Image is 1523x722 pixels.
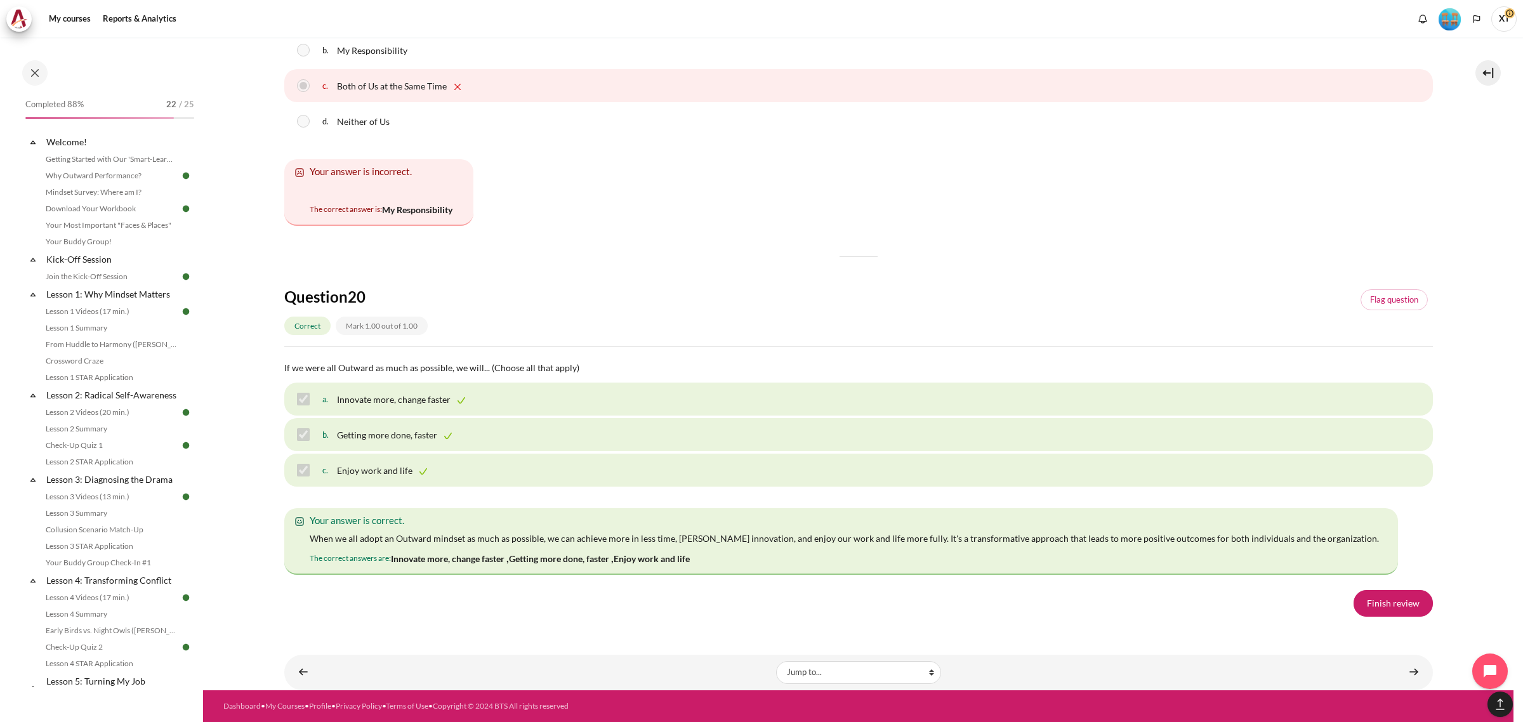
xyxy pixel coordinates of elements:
[6,6,38,32] a: Architeck Architeck
[27,574,39,587] span: Collapse
[336,701,382,711] a: Privacy Policy
[336,317,428,335] div: Mark 1.00 out of 1.00
[42,370,180,385] a: Lesson 1 STAR Application
[284,362,579,373] span: If we were all Outward as much as possible, we will... (Choose all that apply)
[42,506,180,521] a: Lesson 3 Summary
[509,553,609,564] span: Getting more done, faster
[322,424,334,445] span: b.
[455,394,468,407] img: Correct
[391,553,504,564] span: Innovate more, change faster
[322,75,334,96] span: c.
[223,700,939,712] div: • • • • •
[25,117,174,119] div: 88%
[180,306,192,317] img: Done
[180,491,192,502] img: Done
[27,681,39,694] span: Collapse
[291,660,316,685] a: ◄ Community Board
[25,98,84,111] span: Completed 88%
[1439,7,1461,30] div: Level #4
[1361,289,1428,311] a: Flagged
[337,45,407,56] span: My Responsibility
[322,40,334,60] span: b.
[1354,590,1433,617] a: Finish review
[42,590,180,605] a: Lesson 4 Videos (17 min.)
[42,304,180,319] a: Lesson 1 Videos (17 min.)
[42,185,180,200] a: Mindset Survey: Where am I?
[322,111,334,131] span: d.
[180,641,192,653] img: Done
[180,203,192,214] img: Done
[42,353,180,369] a: Crossword Craze
[42,405,180,420] a: Lesson 2 Videos (20 min.)
[27,288,39,301] span: Collapse
[42,454,180,469] a: Lesson 2 STAR Application
[42,152,180,167] a: Getting Started with Our 'Smart-Learning' Platform
[417,465,430,478] img: Correct
[44,386,180,404] a: Lesson 2: Radical Self-Awareness
[337,465,412,476] span: Enjoy work and life
[42,201,180,216] a: Download Your Workbook
[44,133,180,150] a: Welcome!
[1491,6,1517,32] a: User menu
[322,460,334,480] span: c.
[27,473,39,486] span: Collapse
[42,555,180,570] a: Your Buddy Group Check-In #1
[1491,6,1517,32] span: XT
[337,430,437,440] span: Getting more done, faster
[42,539,180,554] a: Lesson 3 STAR Application
[303,513,1379,528] div: Your answer is correct.
[1467,10,1486,29] button: Languages
[442,430,454,442] img: Correct
[391,551,614,566] p: , ,
[179,98,194,111] span: / 25
[42,656,180,671] a: Lesson 4 STAR Application
[614,553,690,564] span: Enjoy work and life
[1434,7,1466,30] a: Level #4
[42,337,180,352] a: From Huddle to Harmony ([PERSON_NAME]'s Story)
[284,317,331,335] div: Correct
[27,136,39,148] span: Collapse
[44,6,95,32] a: My courses
[42,421,180,436] a: Lesson 2 Summary
[451,81,464,93] img: Incorrect
[303,164,454,179] div: Your answer is incorrect.
[180,592,192,603] img: Done
[180,271,192,282] img: Done
[284,287,509,306] h4: Question
[223,701,261,711] a: Dashboard
[44,471,180,488] a: Lesson 3: Diagnosing the Drama
[44,673,180,703] a: Lesson 5: Turning My Job Outward
[180,440,192,451] img: Done
[10,10,28,29] img: Architeck
[386,701,428,711] a: Terms of Use
[42,640,180,655] a: Check-Up Quiz 2
[44,572,180,589] a: Lesson 4: Transforming Conflict
[337,394,451,405] span: Innovate more, change faster
[42,234,180,249] a: Your Buddy Group!
[322,389,334,409] span: a.
[42,438,180,453] a: Check-Up Quiz 1
[309,701,331,711] a: Profile
[42,269,180,284] a: Join the Kick-Off Session
[98,6,181,32] a: Reports & Analytics
[337,81,447,91] span: Both of Us at the Same Time
[180,407,192,418] img: Done
[348,287,366,306] span: 20
[42,320,180,336] a: Lesson 1 Summary
[42,607,180,622] a: Lesson 4 Summary
[1401,660,1427,685] a: STAR Project Submission ►
[42,218,180,233] a: Your Most Important "Faces & Places"
[433,701,569,711] a: Copyright © 2024 BTS All rights reserved
[310,533,1379,544] span: When we all adopt an Outward mindset as much as possible, we can achieve more in less time, [PERS...
[27,389,39,402] span: Collapse
[310,199,454,220] div: The correct answer is:
[42,489,180,504] a: Lesson 3 Videos (13 min.)
[180,170,192,181] img: Done
[42,168,180,183] a: Why Outward Performance?
[310,548,692,568] div: The correct answers are:
[382,204,452,215] span: My Responsibility
[44,251,180,268] a: Kick-Off Session
[1439,8,1461,30] img: Level #4
[265,701,305,711] a: My Courses
[27,253,39,266] span: Collapse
